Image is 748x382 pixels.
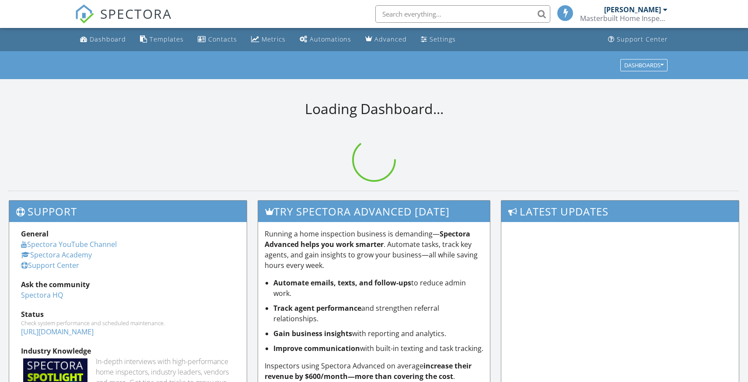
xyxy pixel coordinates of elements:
div: Advanced [374,35,407,43]
button: Dashboards [620,59,668,71]
strong: General [21,229,49,239]
p: Inspectors using Spectora Advanced on average . [265,361,484,382]
a: Templates [136,31,187,48]
div: Settings [430,35,456,43]
h3: Latest Updates [501,201,739,222]
strong: Improve communication [273,344,360,353]
input: Search everything... [375,5,550,23]
li: to reduce admin work. [273,278,484,299]
a: Metrics [248,31,289,48]
a: [URL][DOMAIN_NAME] [21,327,94,337]
div: Industry Knowledge [21,346,235,356]
div: Metrics [262,35,286,43]
h3: Support [9,201,247,222]
a: Automations (Basic) [296,31,355,48]
div: Contacts [208,35,237,43]
a: Spectora HQ [21,290,63,300]
strong: Track agent performance [273,303,361,313]
div: Templates [150,35,184,43]
div: Ask the community [21,279,235,290]
p: Running a home inspection business is demanding— . Automate tasks, track key agents, and gain ins... [265,229,484,271]
span: SPECTORA [100,4,172,23]
li: with reporting and analytics. [273,328,484,339]
a: Contacts [194,31,241,48]
a: Support Center [21,260,79,270]
li: and strengthen referral relationships. [273,303,484,324]
a: Support Center [605,31,671,48]
a: Advanced [362,31,410,48]
h3: Try spectora advanced [DATE] [258,201,490,222]
img: The Best Home Inspection Software - Spectora [75,4,94,24]
li: with built-in texting and task tracking. [273,343,484,354]
div: Support Center [617,35,668,43]
a: Spectora Academy [21,250,92,260]
a: Settings [417,31,459,48]
div: Dashboard [90,35,126,43]
strong: Spectora Advanced helps you work smarter [265,229,470,249]
div: Masterbuilt Home Inspection [580,14,668,23]
div: Status [21,309,235,319]
strong: Automate emails, texts, and follow-ups [273,278,411,288]
strong: Gain business insights [273,329,352,338]
strong: increase their revenue by $600/month—more than covering the cost [265,361,472,381]
div: Automations [310,35,351,43]
a: Spectora YouTube Channel [21,240,117,249]
div: Dashboards [624,62,664,68]
div: [PERSON_NAME] [604,5,661,14]
a: Dashboard [77,31,129,48]
div: Check system performance and scheduled maintenance. [21,319,235,326]
a: SPECTORA [75,12,172,30]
